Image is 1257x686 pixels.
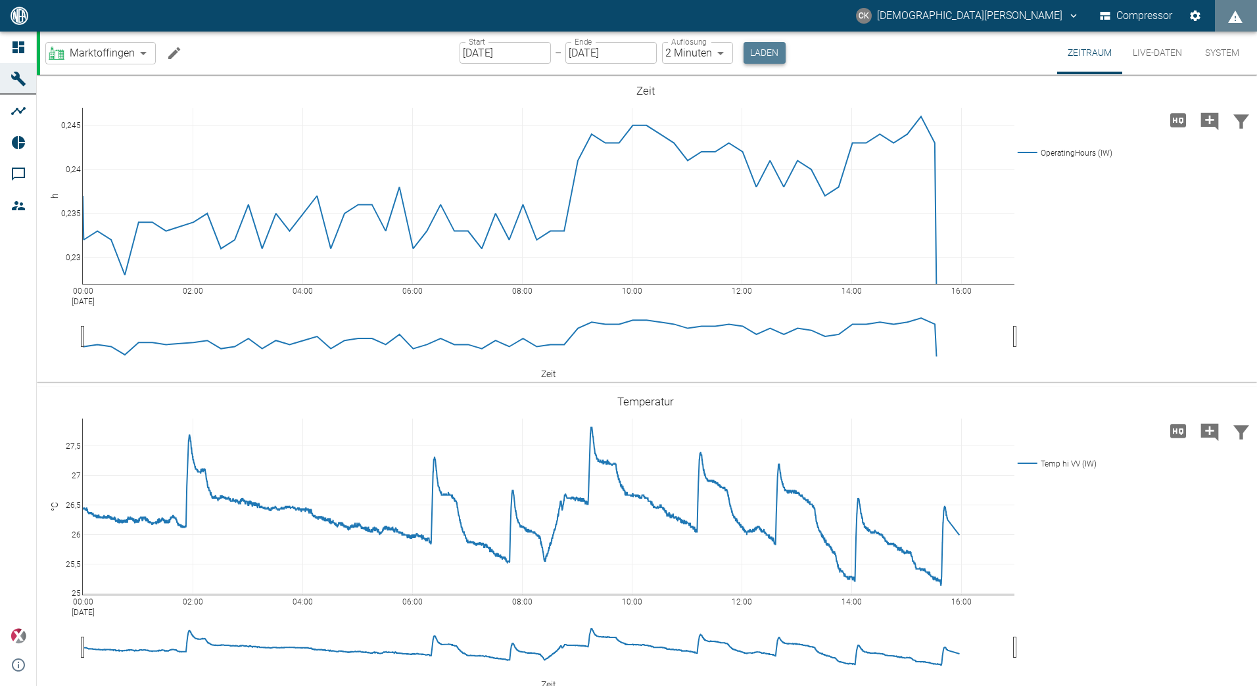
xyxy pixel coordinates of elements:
input: DD.MM.YYYY [565,42,657,64]
button: Zeitraum [1057,32,1122,74]
span: Marktoffingen [70,45,135,60]
button: Daten filtern [1225,414,1257,448]
button: Daten filtern [1225,103,1257,137]
button: Einstellungen [1183,4,1207,28]
button: Live-Daten [1122,32,1193,74]
div: 2 Minuten [662,42,733,64]
button: Machine bearbeiten [161,40,187,66]
div: CK [856,8,872,24]
button: Compressor [1097,4,1175,28]
button: Laden [744,42,786,64]
img: logo [9,7,30,24]
input: DD.MM.YYYY [460,42,551,64]
label: Start [469,36,485,47]
p: – [555,45,561,60]
span: Hohe Auflösung [1162,113,1194,126]
img: Xplore Logo [11,628,26,644]
span: Hohe Auflösung [1162,424,1194,436]
a: Marktoffingen [49,45,135,61]
label: Auflösung [671,36,707,47]
label: Ende [575,36,592,47]
button: christian.kraft@arcanum-energy.de [854,4,1081,28]
button: Kommentar hinzufügen [1194,103,1225,137]
button: Kommentar hinzufügen [1194,414,1225,448]
button: System [1193,32,1252,74]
